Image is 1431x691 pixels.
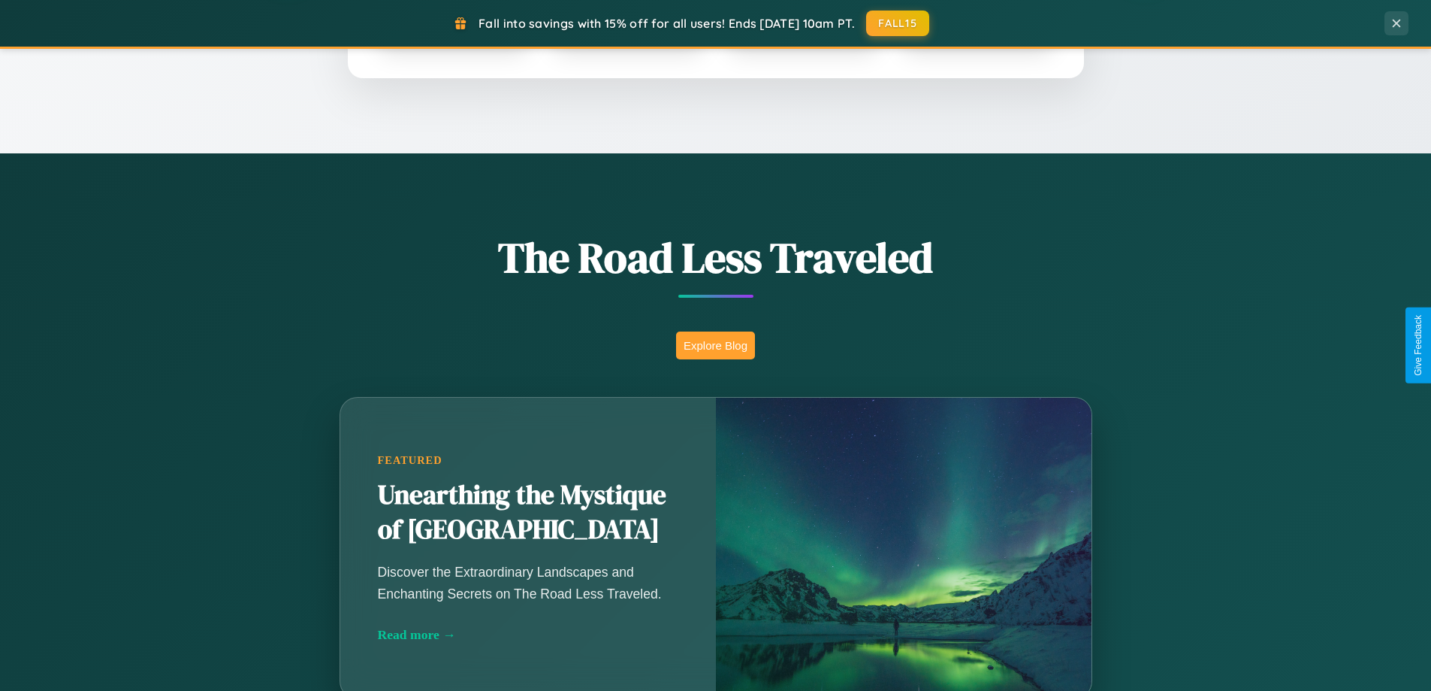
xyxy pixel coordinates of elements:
h1: The Road Less Traveled [265,229,1167,286]
div: Read more → [378,627,678,643]
button: FALL15 [866,11,929,36]
button: Explore Blog [676,332,755,359]
h2: Unearthing the Mystique of [GEOGRAPHIC_DATA] [378,478,678,547]
span: Fall into savings with 15% off for all users! Ends [DATE] 10am PT. [479,16,855,31]
p: Discover the Extraordinary Landscapes and Enchanting Secrets on The Road Less Traveled. [378,562,678,604]
div: Featured [378,454,678,467]
div: Give Feedback [1413,315,1423,376]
